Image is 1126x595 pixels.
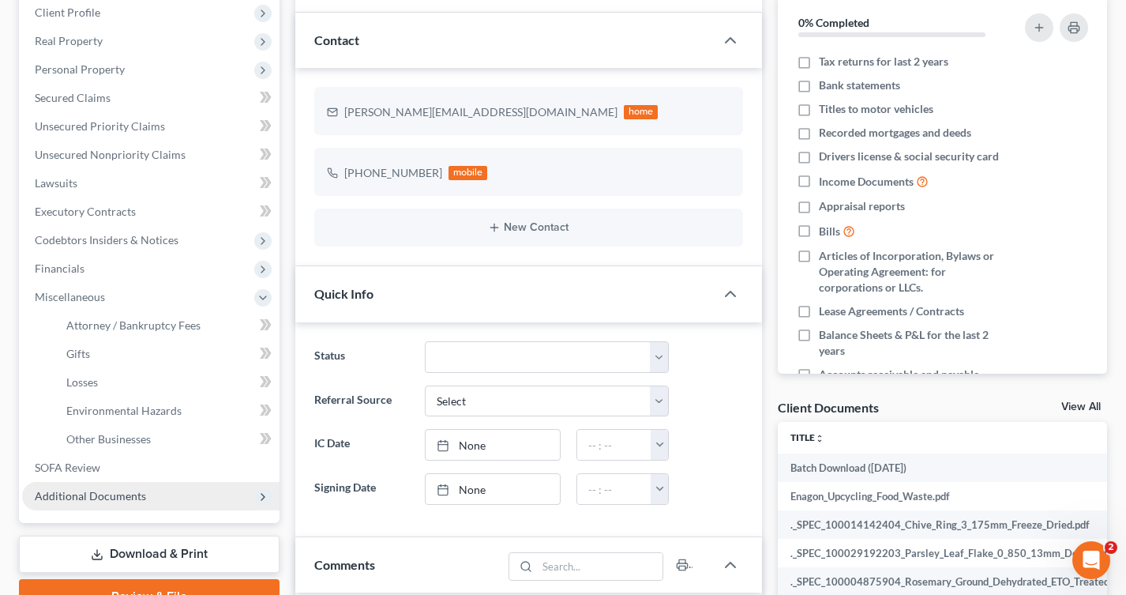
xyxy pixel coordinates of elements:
span: Recorded mortgages and deeds [819,125,971,141]
span: Gifts [66,347,90,360]
span: Lease Agreements / Contracts [819,303,964,319]
a: Attorney / Bankruptcy Fees [54,311,280,340]
span: Losses [66,375,98,389]
a: Gifts [54,340,280,368]
a: Other Businesses [54,425,280,454]
span: Lawsuits [35,176,77,190]
span: Other Businesses [66,432,151,446]
span: Financials [35,262,84,275]
strong: 0% Completed [798,16,869,29]
span: Accounts receivable and payable [819,367,979,382]
a: Losses [54,368,280,397]
span: Executory Contracts [35,205,136,218]
label: Referral Source [306,386,418,417]
span: Unsecured Priority Claims [35,119,165,133]
span: Contact [314,32,359,47]
label: Signing Date [306,473,418,505]
i: unfold_more [815,434,824,443]
button: New Contact [327,221,731,234]
input: -- : -- [577,430,651,460]
input: Search... [538,553,663,580]
span: Income Documents [819,174,914,190]
span: Tax returns for last 2 years [819,54,948,70]
span: Articles of Incorporation, Bylaws or Operating Agreement: for corporations or LLCs. [819,248,1012,296]
a: Secured Claims [22,84,280,112]
label: Status [306,341,418,373]
span: Titles to motor vehicles [819,101,933,117]
div: mobile [449,166,488,180]
span: Miscellaneous [35,290,105,303]
span: Drivers license & social security card [819,149,999,164]
a: Environmental Hazards [54,397,280,425]
a: Titleunfold_more [790,431,824,443]
a: Executory Contracts [22,198,280,226]
span: 2 [1105,541,1117,554]
span: Quick Info [314,286,373,301]
a: SOFA Review [22,454,280,482]
span: Attorney / Bankruptcy Fees [66,318,201,332]
div: [PERSON_NAME][EMAIL_ADDRESS][DOMAIN_NAME] [344,104,617,120]
span: Unsecured Nonpriority Claims [35,148,186,161]
label: IC Date [306,429,418,461]
span: SOFA Review [35,461,100,474]
a: Lawsuits [22,169,280,198]
span: Client Profile [35,6,100,19]
span: Comments [314,557,375,572]
span: Additional Documents [35,489,146,503]
span: Codebtors Insiders & Notices [35,233,178,247]
a: Download & Print [19,536,280,573]
input: -- : -- [577,474,651,504]
a: View All [1061,401,1101,412]
div: Client Documents [778,399,879,416]
iframe: Intercom live chat [1072,541,1110,579]
a: Unsecured Nonpriority Claims [22,141,280,169]
a: None [426,430,560,460]
span: Personal Property [35,62,125,76]
span: Bank statements [819,77,900,93]
span: Real Property [35,34,103,47]
span: Environmental Hazards [66,404,182,417]
span: Bills [819,224,840,239]
a: Unsecured Priority Claims [22,112,280,141]
span: Appraisal reports [819,198,905,214]
span: Secured Claims [35,91,111,104]
div: home [624,105,659,119]
a: None [426,474,560,504]
div: [PHONE_NUMBER] [344,165,442,181]
span: Balance Sheets & P&L for the last 2 years [819,327,1012,359]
